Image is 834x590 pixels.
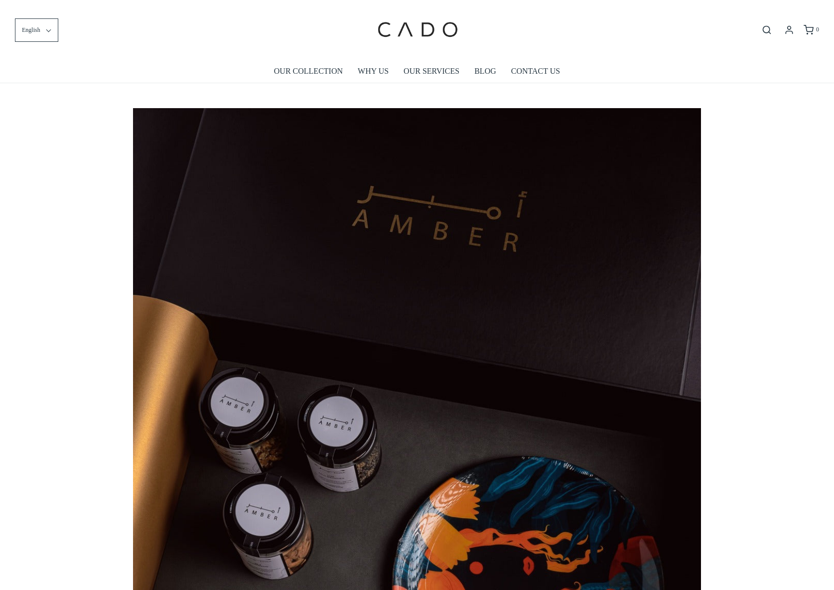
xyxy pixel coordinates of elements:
a: OUR COLLECTION [274,60,343,83]
button: Open search bar [758,24,776,35]
span: English [22,25,40,35]
a: 0 [803,25,819,35]
a: CONTACT US [511,60,560,83]
button: English [15,18,58,42]
a: OUR SERVICES [404,60,459,83]
a: BLOG [474,60,496,83]
span: 0 [816,26,819,33]
img: cadogifting [375,7,459,52]
a: WHY US [358,60,389,83]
